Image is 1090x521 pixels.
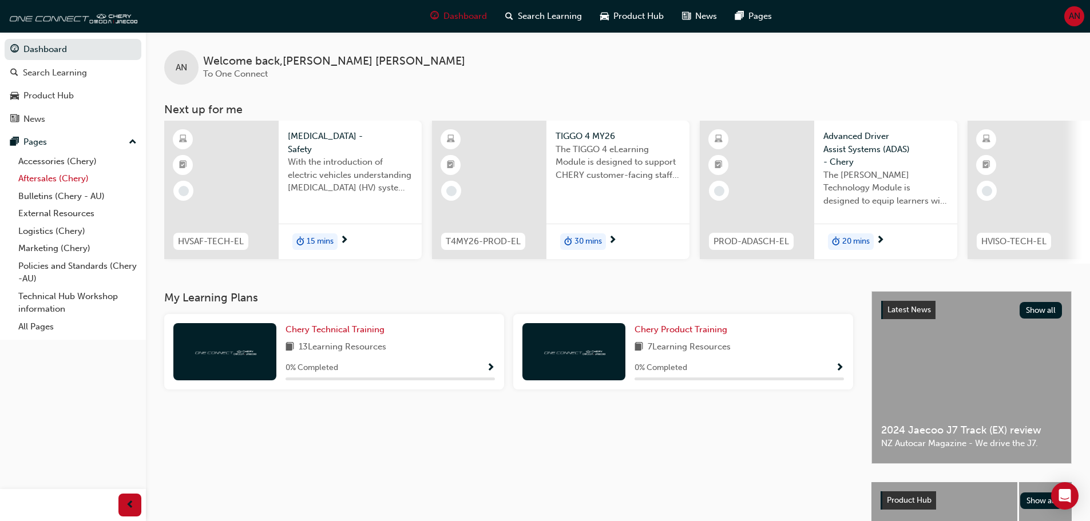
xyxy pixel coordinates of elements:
a: search-iconSearch Learning [496,5,591,28]
a: guage-iconDashboard [421,5,496,28]
a: Aftersales (Chery) [14,170,141,188]
a: Policies and Standards (Chery -AU) [14,257,141,288]
span: next-icon [608,236,617,246]
span: 20 mins [842,235,870,248]
span: pages-icon [735,9,744,23]
a: car-iconProduct Hub [591,5,673,28]
span: HVISO-TECH-EL [981,235,1047,248]
span: Product Hub [613,10,664,23]
span: T4MY26-PROD-EL [446,235,521,248]
button: Pages [5,132,141,153]
span: booktick-icon [179,158,187,173]
a: PROD-ADASCH-ELAdvanced Driver Assist Systems (ADAS) - CheryThe [PERSON_NAME] Technology Module is... [700,121,957,259]
span: Dashboard [443,10,487,23]
a: Product HubShow all [881,491,1063,510]
span: TIGGO 4 MY26 [556,130,680,143]
a: News [5,109,141,130]
span: news-icon [682,9,691,23]
span: 2024 Jaecoo J7 Track (EX) review [881,424,1062,437]
span: 15 mins [307,235,334,248]
span: Pages [748,10,772,23]
div: Product Hub [23,89,74,102]
a: HVSAF-TECH-EL[MEDICAL_DATA] - SafetyWith the introduction of electric vehicles understanding [MED... [164,121,422,259]
span: The [PERSON_NAME] Technology Module is designed to equip learners with essential knowledge about ... [823,169,948,208]
span: learningRecordVerb_NONE-icon [982,186,992,196]
a: Logistics (Chery) [14,222,141,240]
button: Show Progress [486,361,495,375]
span: duration-icon [832,234,840,249]
span: To One Connect [203,69,268,79]
a: Chery Product Training [635,323,732,336]
a: Technical Hub Workshop information [14,288,141,318]
span: up-icon [129,135,137,150]
span: learningResourceType_ELEARNING-icon [982,132,990,147]
a: pages-iconPages [726,5,781,28]
a: Accessories (Chery) [14,153,141,170]
a: Latest NewsShow all [881,301,1062,319]
span: car-icon [10,91,19,101]
span: Chery Product Training [635,324,727,335]
span: Advanced Driver Assist Systems (ADAS) - Chery [823,130,948,169]
span: learningRecordVerb_NONE-icon [714,186,724,196]
span: 7 Learning Resources [648,340,731,355]
span: next-icon [340,236,348,246]
span: learningResourceType_ELEARNING-icon [179,132,187,147]
span: HVSAF-TECH-EL [178,235,244,248]
div: Pages [23,136,47,149]
span: learningResourceType_ELEARNING-icon [447,132,455,147]
span: learningResourceType_ELEARNING-icon [715,132,723,147]
span: car-icon [600,9,609,23]
span: booktick-icon [982,158,990,173]
button: AN [1064,6,1084,26]
span: duration-icon [564,234,572,249]
span: booktick-icon [447,158,455,173]
img: oneconnect [193,346,256,357]
button: Show Progress [835,361,844,375]
span: 13 Learning Resources [299,340,386,355]
a: Search Learning [5,62,141,83]
img: oneconnect [6,5,137,27]
span: Search Learning [518,10,582,23]
h3: Next up for me [146,103,1090,116]
button: Show all [1020,302,1063,319]
div: Open Intercom Messenger [1051,482,1079,510]
a: Dashboard [5,39,141,60]
span: prev-icon [126,498,134,512]
span: Show Progress [835,363,844,373]
a: news-iconNews [673,5,726,28]
span: AN [1069,10,1080,23]
span: Latest News [887,305,931,315]
a: All Pages [14,318,141,336]
span: Show Progress [486,363,495,373]
span: search-icon [10,68,18,78]
span: 0 % Completed [635,361,687,375]
span: pages-icon [10,137,19,148]
span: PROD-ADASCH-EL [714,235,789,248]
span: learningRecordVerb_NONE-icon [446,186,457,196]
h3: My Learning Plans [164,291,853,304]
span: Chery Technical Training [286,324,385,335]
span: learningRecordVerb_NONE-icon [179,186,189,196]
span: [MEDICAL_DATA] - Safety [288,130,413,156]
img: oneconnect [542,346,605,357]
span: news-icon [10,114,19,125]
span: book-icon [635,340,643,355]
span: guage-icon [430,9,439,23]
a: T4MY26-PROD-ELTIGGO 4 MY26The TIGGO 4 eLearning Module is designed to support CHERY customer-faci... [432,121,689,259]
span: The TIGGO 4 eLearning Module is designed to support CHERY customer-facing staff with the product ... [556,143,680,182]
div: News [23,113,45,126]
a: Latest NewsShow all2024 Jaecoo J7 Track (EX) reviewNZ Autocar Magazine - We drive the J7. [871,291,1072,464]
span: guage-icon [10,45,19,55]
span: 30 mins [574,235,602,248]
div: Search Learning [23,66,87,79]
span: Product Hub [887,495,932,505]
button: DashboardSearch LearningProduct HubNews [5,37,141,132]
a: Marketing (Chery) [14,240,141,257]
span: With the introduction of electric vehicles understanding [MEDICAL_DATA] (HV) systems is critical ... [288,156,413,194]
span: 0 % Completed [286,361,338,375]
span: duration-icon [296,234,304,249]
span: AN [176,61,187,74]
span: NZ Autocar Magazine - We drive the J7. [881,437,1062,450]
span: book-icon [286,340,294,355]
